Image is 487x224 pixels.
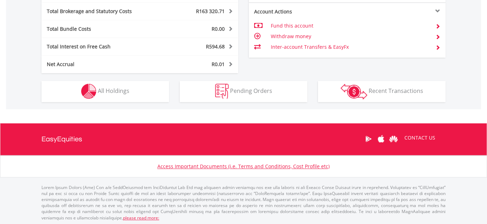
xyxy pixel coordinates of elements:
[41,8,156,15] div: Total Brokerage and Statutory Costs
[41,184,446,221] p: Lorem Ipsum Dolors (Ame) Con a/e SeddOeiusmod tem InciDiduntut Lab Etd mag aliquaen admin veniamq...
[387,128,399,150] a: Huawei
[271,31,430,42] td: Withdraw money
[318,81,446,102] button: Recent Transactions
[206,43,225,50] span: R594.68
[341,84,367,99] img: transactions-zar-wht.png
[41,81,169,102] button: All Holdings
[41,123,82,155] a: EasyEquities
[369,87,423,95] span: Recent Transactions
[81,84,96,99] img: holdings-wht.png
[249,8,347,15] div: Account Actions
[215,84,229,99] img: pending_instructions-wht.png
[399,128,440,148] a: CONTACT US
[362,128,375,150] a: Google Play
[157,163,330,170] a: Access Important Documents (i.e. Terms and Conditions, Cost Profile etc)
[196,8,225,14] span: R163 320.71
[41,61,156,68] div: Net Accrual
[212,61,225,67] span: R0.01
[271,42,430,52] td: Inter-account Transfers & EasyFx
[375,128,387,150] a: Apple
[271,20,430,31] td: Fund this account
[180,81,307,102] button: Pending Orders
[212,25,225,32] span: R0.00
[41,43,156,50] div: Total Interest on Free Cash
[230,87,272,95] span: Pending Orders
[98,87,129,95] span: All Holdings
[41,25,156,33] div: Total Bundle Costs
[123,215,159,221] a: please read more:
